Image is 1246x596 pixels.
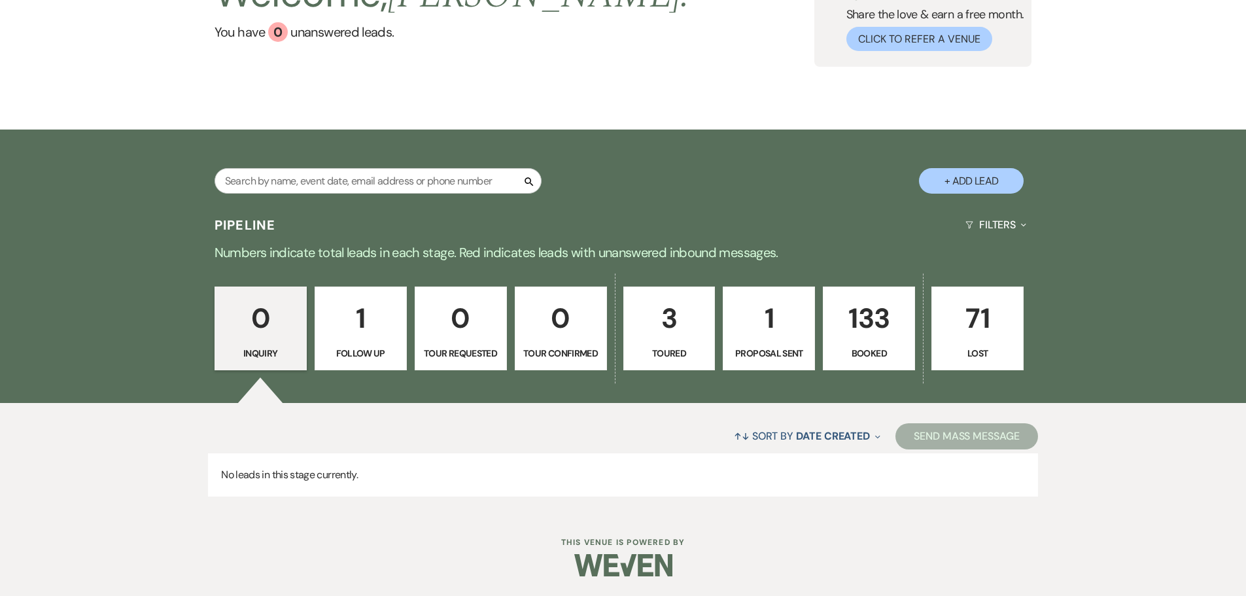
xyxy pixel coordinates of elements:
[268,22,288,42] div: 0
[831,346,907,360] p: Booked
[423,296,498,340] p: 0
[823,287,915,370] a: 133Booked
[623,287,716,370] a: 3Toured
[215,168,542,194] input: Search by name, event date, email address or phone number
[523,296,598,340] p: 0
[931,287,1024,370] a: 71Lost
[523,346,598,360] p: Tour Confirmed
[208,453,1038,497] p: No leads in this stage currently.
[729,419,886,453] button: Sort By Date Created
[215,22,690,42] a: You have 0 unanswered leads.
[632,346,707,360] p: Toured
[223,296,298,340] p: 0
[940,296,1015,340] p: 71
[796,429,870,443] span: Date Created
[515,287,607,370] a: 0Tour Confirmed
[940,346,1015,360] p: Lost
[315,287,407,370] a: 1Follow Up
[919,168,1024,194] button: + Add Lead
[223,346,298,360] p: Inquiry
[831,296,907,340] p: 133
[731,346,806,360] p: Proposal Sent
[574,542,672,588] img: Weven Logo
[731,296,806,340] p: 1
[960,207,1031,242] button: Filters
[895,423,1038,449] button: Send Mass Message
[323,296,398,340] p: 1
[215,216,276,234] h3: Pipeline
[423,346,498,360] p: Tour Requested
[846,27,992,51] button: Click to Refer a Venue
[734,429,750,443] span: ↑↓
[415,287,507,370] a: 0Tour Requested
[632,296,707,340] p: 3
[723,287,815,370] a: 1Proposal Sent
[152,242,1094,263] p: Numbers indicate total leads in each stage. Red indicates leads with unanswered inbound messages.
[215,287,307,370] a: 0Inquiry
[323,346,398,360] p: Follow Up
